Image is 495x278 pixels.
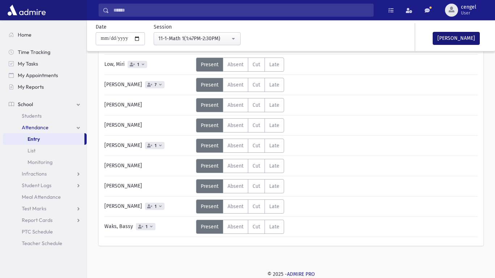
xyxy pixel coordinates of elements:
[3,237,87,249] a: Teacher Schedule
[269,122,279,129] span: Late
[269,163,279,169] span: Late
[196,199,284,214] div: AttTypes
[22,170,47,177] span: Infractions
[101,98,196,112] div: [PERSON_NAME]
[22,182,51,189] span: Student Logs
[22,240,62,247] span: Teacher Schedule
[18,60,38,67] span: My Tasks
[253,102,260,108] span: Cut
[196,139,284,153] div: AttTypes
[154,32,241,45] button: 11-1-Math 1(1:47PM-2:30PM)
[99,270,483,278] div: © 2025 -
[201,102,219,108] span: Present
[201,143,219,149] span: Present
[101,199,196,214] div: [PERSON_NAME]
[3,122,87,133] a: Attendance
[269,183,279,189] span: Late
[101,220,196,234] div: Waks, Bassy
[3,180,87,191] a: Student Logs
[101,78,196,92] div: [PERSON_NAME]
[228,143,244,149] span: Absent
[18,84,44,90] span: My Reports
[201,122,219,129] span: Present
[433,32,480,45] button: [PERSON_NAME]
[3,133,84,145] a: Entry
[201,183,219,189] span: Present
[3,29,87,41] a: Home
[196,58,284,72] div: AttTypes
[228,183,244,189] span: Absent
[461,10,476,16] span: User
[3,156,87,168] a: Monitoring
[3,226,87,237] a: PTC Schedule
[228,82,244,88] span: Absent
[196,118,284,132] div: AttTypes
[228,62,244,68] span: Absent
[22,194,61,200] span: Meal Attendance
[18,49,50,55] span: Time Tracking
[22,217,53,223] span: Report Cards
[461,4,476,10] span: cengel
[153,204,158,209] span: 1
[228,224,244,230] span: Absent
[3,145,87,156] a: List
[153,143,158,148] span: 1
[18,31,32,38] span: Home
[253,224,260,230] span: Cut
[101,179,196,193] div: [PERSON_NAME]
[201,62,219,68] span: Present
[253,183,260,189] span: Cut
[28,159,53,165] span: Monitoring
[6,3,47,17] img: AdmirePro
[269,102,279,108] span: Late
[22,205,46,212] span: Test Marks
[3,58,87,69] a: My Tasks
[96,23,107,31] label: Date
[253,82,260,88] span: Cut
[196,98,284,112] div: AttTypes
[228,102,244,108] span: Absent
[253,163,260,169] span: Cut
[253,62,260,68] span: Cut
[201,203,219,210] span: Present
[153,83,158,87] span: 7
[253,203,260,210] span: Cut
[228,203,244,210] span: Absent
[22,124,49,131] span: Attendance
[228,163,244,169] span: Absent
[18,101,33,108] span: School
[3,69,87,81] a: My Appointments
[28,136,40,142] span: Entry
[28,147,36,154] span: List
[253,122,260,129] span: Cut
[3,46,87,58] a: Time Tracking
[201,163,219,169] span: Present
[109,4,373,17] input: Search
[18,72,58,79] span: My Appointments
[228,122,244,129] span: Absent
[269,224,279,230] span: Late
[269,203,279,210] span: Late
[3,168,87,180] a: Infractions
[3,203,87,214] a: Test Marks
[154,23,172,31] label: Session
[253,143,260,149] span: Cut
[101,118,196,132] div: [PERSON_NAME]
[22,113,42,119] span: Students
[3,81,87,93] a: My Reports
[269,62,279,68] span: Late
[196,78,284,92] div: AttTypes
[196,220,284,234] div: AttTypes
[269,82,279,88] span: Late
[201,82,219,88] span: Present
[3,214,87,226] a: Report Cards
[158,35,230,42] div: 11-1-Math 1(1:47PM-2:30PM)
[101,139,196,153] div: [PERSON_NAME]
[22,228,53,235] span: PTC Schedule
[201,224,219,230] span: Present
[196,159,284,173] div: AttTypes
[101,58,196,72] div: Low, Miri
[144,224,149,229] span: 1
[269,143,279,149] span: Late
[3,110,87,122] a: Students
